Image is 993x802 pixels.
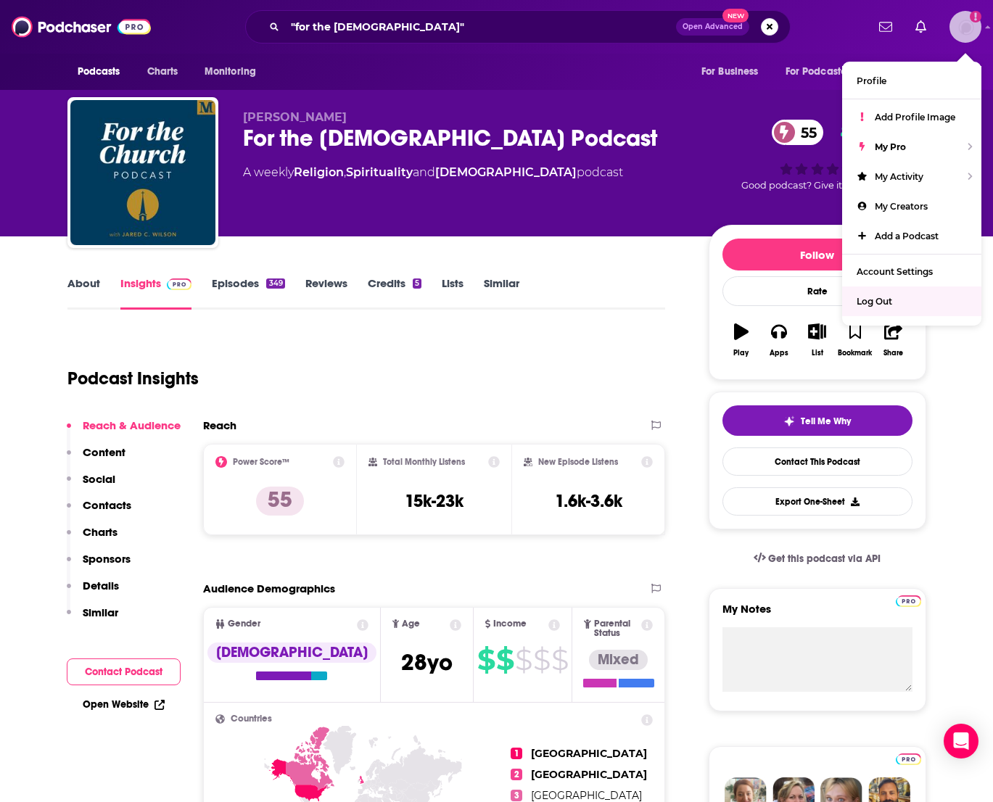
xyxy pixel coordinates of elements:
span: For Business [701,62,759,82]
label: My Notes [722,602,912,627]
span: and [413,165,435,179]
input: Search podcasts, credits, & more... [285,15,676,38]
div: A weekly podcast [243,164,623,181]
ul: Show profile menu [842,62,981,326]
button: Bookmark [836,314,874,366]
p: 55 [256,487,304,516]
div: Search podcasts, credits, & more... [245,10,791,44]
p: Content [83,445,125,459]
span: 2 [511,769,522,780]
span: Gender [228,619,260,629]
div: Bookmark [838,349,872,357]
span: Tell Me Why [801,416,851,427]
a: Add a Podcast [842,221,981,251]
h2: Power Score™ [233,457,289,467]
a: Religion [294,165,344,179]
div: List [812,349,823,357]
span: Add Profile Image [875,112,955,123]
span: [GEOGRAPHIC_DATA] [531,789,642,802]
img: tell me why sparkle [783,416,795,427]
a: Open Website [83,698,165,711]
a: Show notifications dropdown [873,15,898,39]
span: [GEOGRAPHIC_DATA] [531,747,647,760]
button: open menu [873,58,926,86]
span: Countries [231,714,272,724]
span: $ [496,648,514,671]
a: For the Church Podcast [70,100,215,245]
p: Details [83,579,119,592]
span: Log Out [857,296,892,307]
span: Parental Status [594,619,639,638]
h2: Reach [203,418,236,432]
span: For Podcasters [786,62,855,82]
span: $ [477,648,495,671]
span: 1 [511,748,522,759]
a: Lists [442,276,463,310]
a: Get this podcast via API [742,541,893,576]
a: Credits5 [368,276,421,310]
h2: Audience Demographics [203,582,335,595]
span: , [344,165,346,179]
button: List [798,314,836,366]
a: About [67,276,100,310]
button: Export One-Sheet [722,487,912,516]
span: Age [402,619,420,629]
svg: Add a profile image [970,11,981,22]
a: Show notifications dropdown [910,15,932,39]
span: 3 [511,790,522,801]
button: Content [67,445,125,472]
a: Episodes349 [212,276,284,310]
button: Charts [67,525,118,552]
span: Monitoring [205,62,256,82]
h3: 1.6k-3.6k [555,490,622,512]
span: 55 [786,120,824,145]
a: Contact This Podcast [722,447,912,476]
button: Sponsors [67,552,131,579]
div: Share [883,349,903,357]
h2: Total Monthly Listens [383,457,465,467]
p: Contacts [83,498,131,512]
a: Profile [842,66,981,96]
h3: 15k-23k [405,490,463,512]
button: Follow [722,239,912,270]
div: Rate [722,276,912,306]
span: $ [533,648,550,671]
span: [PERSON_NAME] [243,110,347,124]
span: My Pro [875,141,906,152]
span: Charts [147,62,178,82]
span: Account Settings [857,266,933,277]
button: Contacts [67,498,131,525]
div: Open Intercom Messenger [944,724,978,758]
span: Income [493,619,527,629]
button: Share [874,314,912,366]
span: Profile [857,75,886,86]
button: Show profile menu [949,11,981,43]
a: [DEMOGRAPHIC_DATA] [435,165,577,179]
button: Similar [67,605,118,632]
p: Social [83,472,115,486]
h1: Podcast Insights [67,368,199,389]
span: 28 yo [401,648,453,677]
p: Reach & Audience [83,418,181,432]
span: Good podcast? Give it some love! [741,180,894,191]
button: Apps [760,314,798,366]
span: My Creators [875,201,928,212]
div: 5 [413,278,421,289]
img: Podchaser Pro [896,595,921,607]
p: Sponsors [83,552,131,566]
a: 55 [772,120,824,145]
div: [DEMOGRAPHIC_DATA] [207,642,376,663]
a: Similar [484,276,519,310]
button: Reach & Audience [67,418,181,445]
button: Play [722,314,760,366]
button: Contact Podcast [67,658,181,685]
span: Add a Podcast [875,231,939,241]
a: Spirituality [346,165,413,179]
span: Podcasts [78,62,120,82]
div: 349 [266,278,284,289]
button: Social [67,472,115,499]
div: 55Good podcast? Give it some love! [709,110,926,200]
img: Podchaser Pro [167,278,192,290]
button: Details [67,579,119,605]
span: $ [551,648,568,671]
